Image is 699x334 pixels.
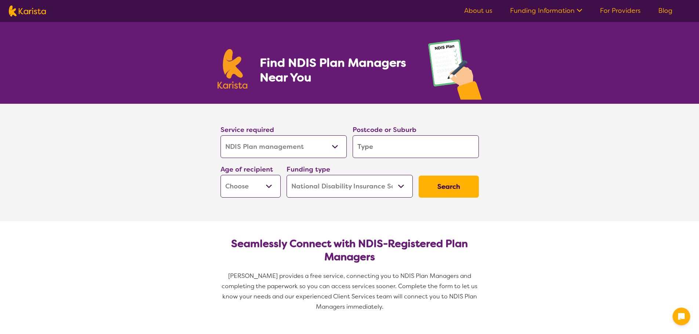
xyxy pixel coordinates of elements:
[221,165,273,174] label: Age of recipient
[287,165,330,174] label: Funding type
[510,6,582,15] a: Funding Information
[218,49,248,89] img: Karista logo
[600,6,641,15] a: For Providers
[353,135,479,158] input: Type
[658,6,673,15] a: Blog
[9,5,46,16] img: Karista logo
[428,40,482,104] img: plan-management
[221,125,274,134] label: Service required
[419,176,479,198] button: Search
[260,55,413,85] h1: Find NDIS Plan Managers Near You
[353,125,416,134] label: Postcode or Suburb
[222,272,479,311] span: [PERSON_NAME] provides a free service, connecting you to NDIS Plan Managers and completing the pa...
[226,237,473,264] h2: Seamlessly Connect with NDIS-Registered Plan Managers
[464,6,492,15] a: About us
